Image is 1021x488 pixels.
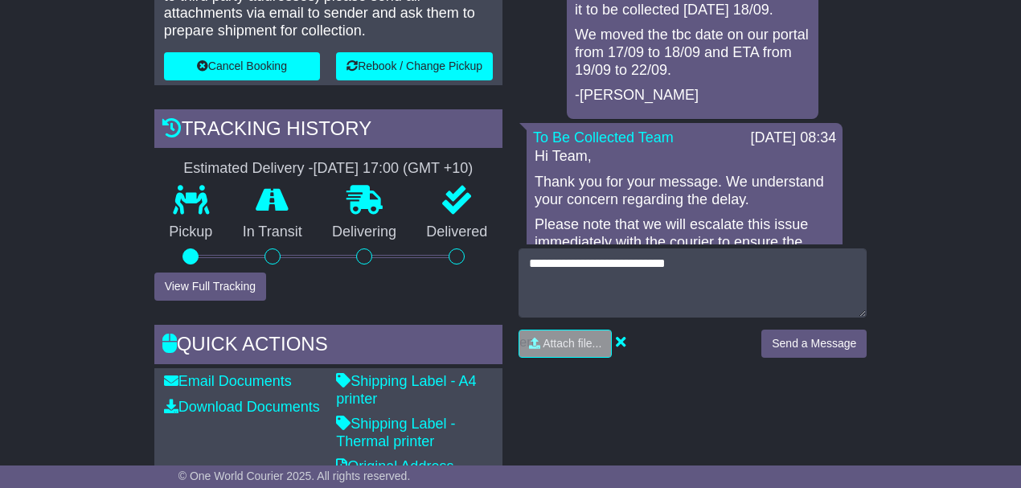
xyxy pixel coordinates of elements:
[575,27,810,79] p: We moved the tbc date on our portal from 17/09 to 18/09 and ETA from 19/09 to 22/09.
[336,373,476,407] a: Shipping Label - A4 printer
[535,174,834,208] p: Thank you for your message. We understand your concern regarding the delay.
[164,373,292,389] a: Email Documents
[336,52,493,80] button: Rebook / Change Pickup
[761,330,867,358] button: Send a Message
[154,109,502,153] div: Tracking history
[533,129,674,146] a: To Be Collected Team
[154,325,502,368] div: Quick Actions
[154,273,266,301] button: View Full Tracking
[575,87,810,105] p: -[PERSON_NAME]
[154,160,502,178] div: Estimated Delivery -
[164,399,320,415] a: Download Documents
[751,129,837,147] div: [DATE] 08:34
[412,223,502,241] p: Delivered
[178,470,411,482] span: © One World Courier 2025. All rights reserved.
[535,216,834,269] p: Please note that we will escalate this issue immediately with the courier to ensure the collectio...
[164,52,320,80] button: Cancel Booking
[317,223,411,241] p: Delivering
[535,148,834,166] p: Hi Team,
[228,223,317,241] p: In Transit
[336,416,455,449] a: Shipping Label - Thermal printer
[154,223,228,241] p: Pickup
[313,160,473,178] div: [DATE] 17:00 (GMT +10)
